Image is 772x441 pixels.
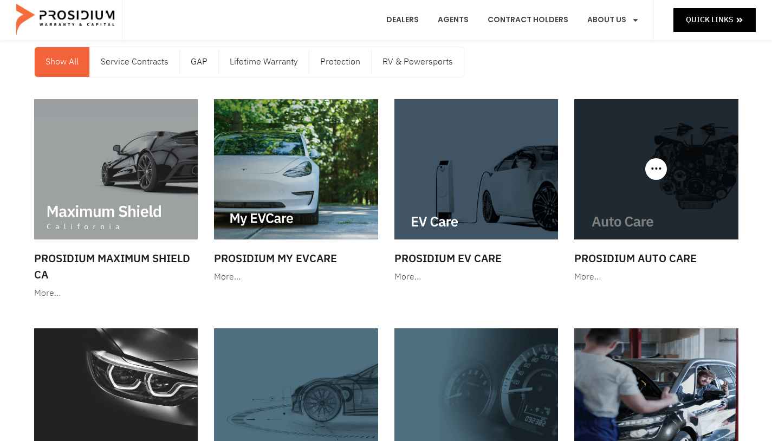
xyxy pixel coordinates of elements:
[34,286,198,301] div: More…
[35,47,89,77] a: Show All
[29,94,204,307] a: Prosidium Maximum Shield CA More…
[219,47,309,77] a: Lifetime Warranty
[574,250,738,267] h3: Prosidium Auto Care
[394,250,559,267] h3: Prosidium EV Care
[389,94,564,290] a: Prosidium EV Care More…
[394,269,559,285] div: More…
[574,269,738,285] div: More…
[214,269,378,285] div: More…
[34,250,198,283] h3: Prosidium Maximum Shield CA
[90,47,179,77] a: Service Contracts
[180,47,218,77] a: GAP
[686,13,733,27] span: Quick Links
[209,94,384,290] a: Prosidium My EVCare More…
[214,250,378,267] h3: Prosidium My EVCare
[569,94,744,290] a: Prosidium Auto Care More…
[673,8,756,31] a: Quick Links
[372,47,464,77] a: RV & Powersports
[309,47,371,77] a: Protection
[35,47,464,77] nav: Menu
